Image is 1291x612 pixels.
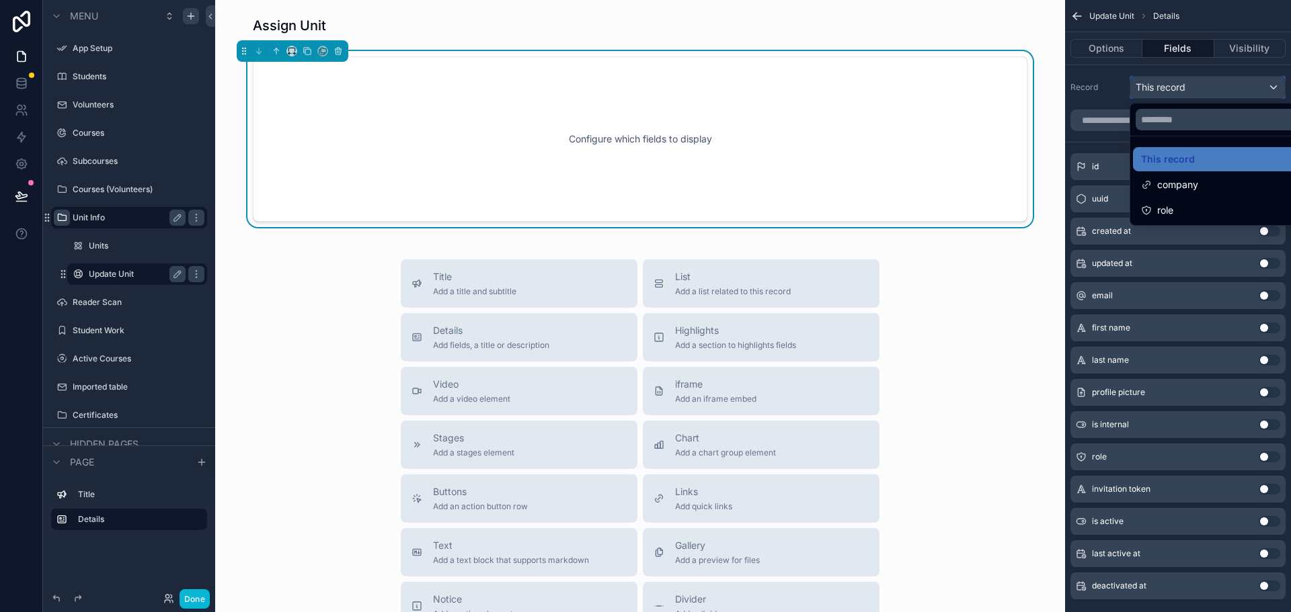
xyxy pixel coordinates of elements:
span: Add a section to highlights fields [675,340,796,351]
span: Highlights [675,324,796,337]
button: LinksAdd quick links [643,474,879,523]
span: Add an action button row [433,501,528,512]
span: Add a title and subtitle [433,286,516,297]
span: Add a chart group element [675,447,776,458]
button: ListAdd a list related to this record [643,259,879,308]
span: List [675,270,791,283]
span: Video [433,378,510,391]
span: Add a stages element [433,447,514,458]
span: Notice [433,593,513,606]
button: TextAdd a text block that supports markdown [401,528,637,576]
span: Links [675,485,732,498]
span: Add a preview for files [675,555,760,566]
button: StagesAdd a stages element [401,421,637,469]
span: This record [1141,151,1195,167]
div: Configure which fields to display [275,79,1005,200]
button: HighlightsAdd a section to highlights fields [643,313,879,361]
button: GalleryAdd a preview for files [643,528,879,576]
span: Title [433,270,516,283]
span: Stages [433,431,514,445]
span: Add a text block that supports markdown [433,555,589,566]
button: ChartAdd a chart group element [643,421,879,469]
span: Add a video element [433,394,510,404]
span: Chart [675,431,776,445]
span: Text [433,539,589,552]
button: DetailsAdd fields, a title or description [401,313,637,361]
span: Add quick links [675,501,732,512]
span: Details [433,324,549,337]
span: iframe [675,378,756,391]
button: VideoAdd a video element [401,367,637,415]
span: Add an iframe embed [675,394,756,404]
span: Add fields, a title or description [433,340,549,351]
button: TitleAdd a title and subtitle [401,259,637,308]
span: Add a list related to this record [675,286,791,297]
span: Buttons [433,485,528,498]
button: ButtonsAdd an action button row [401,474,637,523]
span: Gallery [675,539,760,552]
span: role [1157,202,1173,218]
span: company [1157,177,1198,193]
button: iframeAdd an iframe embed [643,367,879,415]
span: Divider [675,593,725,606]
